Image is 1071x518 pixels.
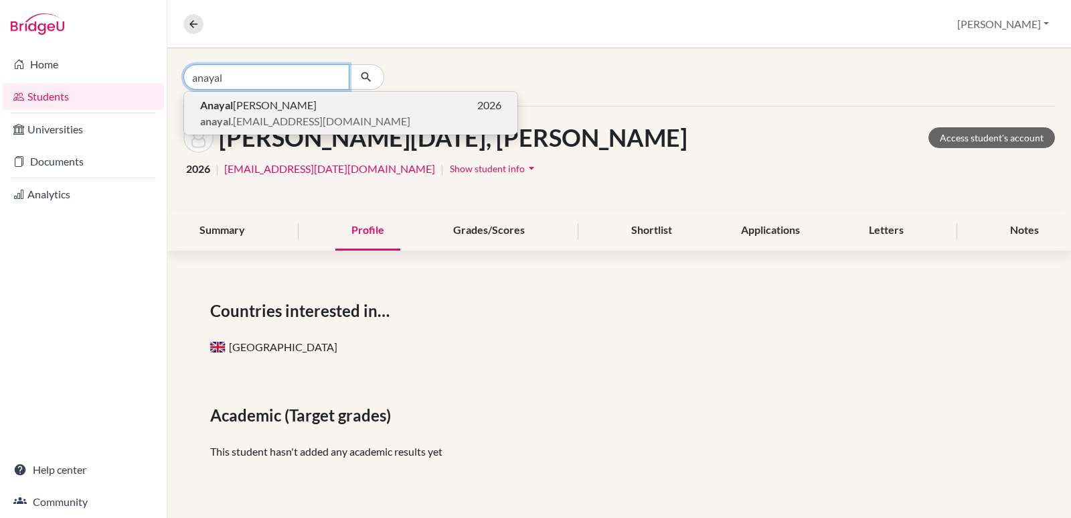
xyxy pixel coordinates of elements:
[437,211,541,251] div: Grades/Scores
[525,161,538,175] i: arrow_drop_down
[210,341,226,353] span: United Kingdom
[477,97,501,113] span: 2026
[183,123,214,153] img: Ali Nadeem Raja's avatar
[853,211,920,251] div: Letters
[183,211,261,251] div: Summary
[200,113,410,129] span: .[EMAIL_ADDRESS][DOMAIN_NAME]
[725,211,816,251] div: Applications
[219,123,687,152] h1: [PERSON_NAME][DATE], [PERSON_NAME]
[449,158,539,179] button: Show student infoarrow_drop_down
[3,83,164,110] a: Students
[3,51,164,78] a: Home
[3,181,164,208] a: Analytics
[183,64,349,90] input: Find student by name...
[928,127,1055,148] a: Access student's account
[224,161,435,177] a: [EMAIL_ADDRESS][DATE][DOMAIN_NAME]
[200,97,317,113] span: [PERSON_NAME]
[3,489,164,515] a: Community
[951,11,1055,37] button: [PERSON_NAME]
[335,211,400,251] div: Profile
[200,115,231,127] b: anayal
[3,116,164,143] a: Universities
[210,403,396,428] span: Academic (Target grades)
[216,161,219,177] span: |
[3,456,164,483] a: Help center
[200,99,233,111] b: Anayal
[3,148,164,175] a: Documents
[615,211,688,251] div: Shortlist
[450,163,525,174] span: Show student info
[210,340,337,353] span: [GEOGRAPHIC_DATA]
[11,13,64,35] img: Bridge-U
[210,299,395,323] span: Countries interested in…
[186,161,210,177] span: 2026
[994,211,1055,251] div: Notes
[440,161,444,177] span: |
[210,444,1028,460] p: This student hasn't added any academic results yet
[184,92,517,135] button: Anayal[PERSON_NAME]2026anayal.[EMAIL_ADDRESS][DOMAIN_NAME]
